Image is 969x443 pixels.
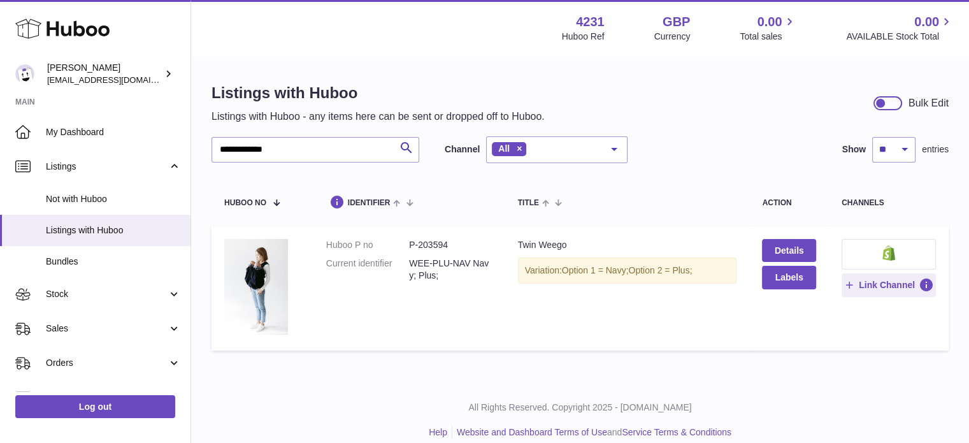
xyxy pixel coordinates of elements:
[201,402,959,414] p: All Rights Reserved. Copyright 2025 - [DOMAIN_NAME]
[409,258,492,282] dd: WEE-PLU-NAV Navy; Plus;
[457,427,607,437] a: Website and Dashboard Terms of Use
[46,391,181,403] span: Usage
[576,13,605,31] strong: 4231
[518,239,737,251] div: Twin Weego
[882,245,896,261] img: shopify-small.png
[908,96,949,110] div: Bulk Edit
[518,199,539,207] span: title
[842,199,936,207] div: channels
[224,199,266,207] span: Huboo no
[47,75,187,85] span: [EMAIL_ADDRESS][DOMAIN_NAME]
[409,239,492,251] dd: P-203594
[654,31,691,43] div: Currency
[445,143,480,156] label: Channel
[46,126,181,138] span: My Dashboard
[47,62,162,86] div: [PERSON_NAME]
[15,395,175,418] a: Log out
[46,323,168,335] span: Sales
[622,427,731,437] a: Service Terms & Conditions
[46,161,168,173] span: Listings
[326,258,409,282] dt: Current identifier
[15,64,34,84] img: internalAdmin-4231@internal.huboo.com
[740,31,796,43] span: Total sales
[212,110,545,124] p: Listings with Huboo - any items here can be sent or dropped off to Huboo.
[762,239,815,262] a: Details
[224,239,288,335] img: Twin Weego
[922,143,949,156] span: entries
[46,224,181,236] span: Listings with Huboo
[859,279,915,291] span: Link Channel
[562,265,629,275] span: Option 1 = Navy;
[914,13,939,31] span: 0.00
[46,357,168,369] span: Orders
[452,426,731,439] li: and
[498,143,510,154] span: All
[846,31,954,43] span: AVAILABLE Stock Total
[518,258,737,284] div: Variation:
[846,13,954,43] a: 0.00 AVAILABLE Stock Total
[46,256,181,268] span: Bundles
[628,265,692,275] span: Option 2 = Plus;
[212,83,545,103] h1: Listings with Huboo
[663,13,690,31] strong: GBP
[740,13,796,43] a: 0.00 Total sales
[757,13,782,31] span: 0.00
[562,31,605,43] div: Huboo Ref
[46,288,168,300] span: Stock
[762,266,815,289] button: Labels
[842,143,866,156] label: Show
[762,199,815,207] div: action
[842,273,936,296] button: Link Channel
[46,193,181,205] span: Not with Huboo
[429,427,447,437] a: Help
[326,239,409,251] dt: Huboo P no
[348,199,391,207] span: identifier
